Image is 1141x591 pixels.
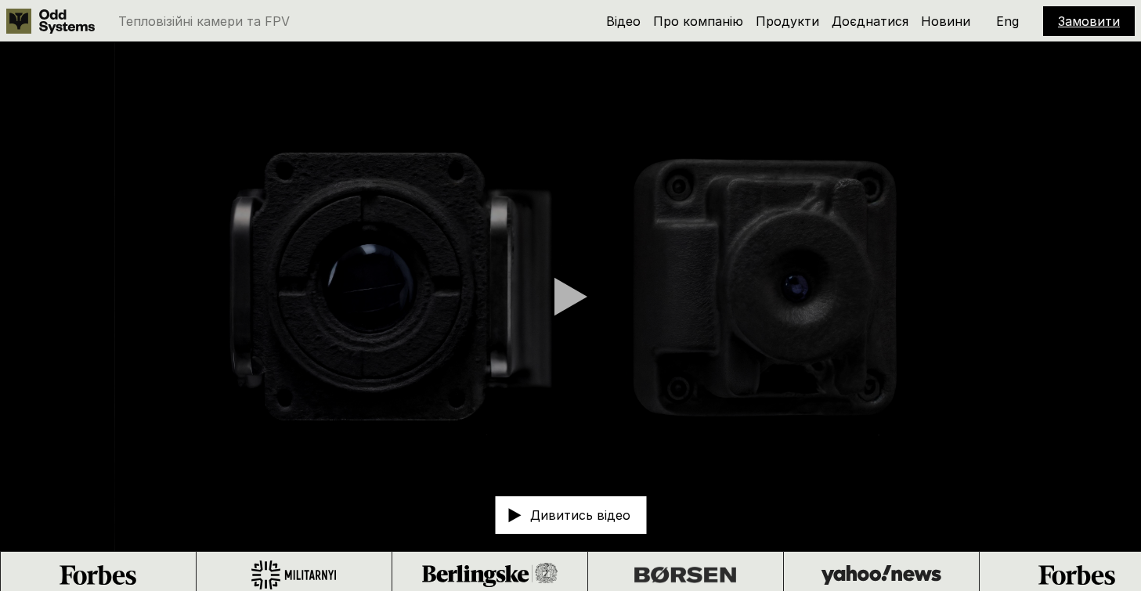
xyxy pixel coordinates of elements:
[756,13,819,29] a: Продукти
[1058,13,1120,29] a: Замовити
[832,13,908,29] a: Доєднатися
[921,13,970,29] a: Новини
[653,13,743,29] a: Про компанію
[530,509,630,521] p: Дивитись відео
[118,15,290,27] p: Тепловізійні камери та FPV
[606,13,641,29] a: Відео
[996,15,1019,27] p: Eng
